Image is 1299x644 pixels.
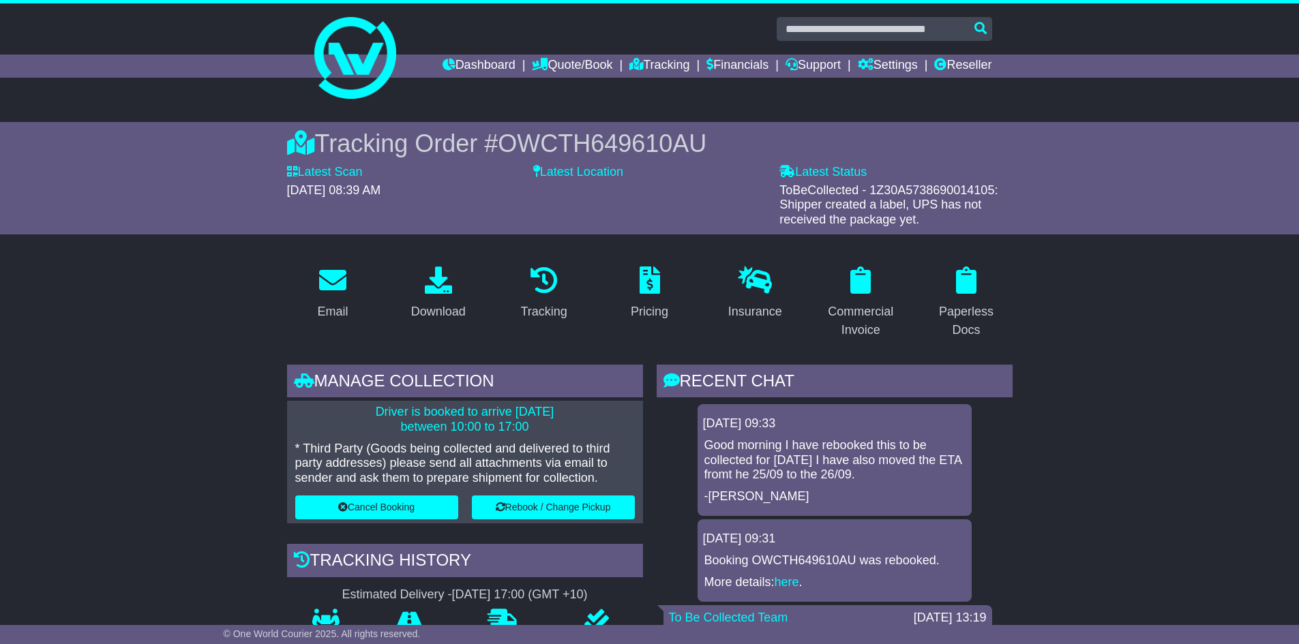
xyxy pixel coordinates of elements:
[706,55,768,78] a: Financials
[669,611,788,624] a: To Be Collected Team
[703,416,966,431] div: [DATE] 09:33
[622,262,677,326] a: Pricing
[631,303,668,321] div: Pricing
[520,303,567,321] div: Tracking
[402,262,475,326] a: Download
[511,262,576,326] a: Tracking
[411,303,466,321] div: Download
[728,303,782,321] div: Insurance
[443,55,516,78] a: Dashboard
[704,489,965,504] p: -[PERSON_NAME]
[704,575,965,590] p: More details: .
[287,183,381,197] span: [DATE] 08:39 AM
[719,262,791,326] a: Insurance
[287,544,643,581] div: Tracking history
[629,55,689,78] a: Tracking
[824,303,898,339] div: Commercial Invoice
[472,495,635,519] button: Rebook / Change Pickup
[703,532,966,547] div: [DATE] 09:31
[786,55,841,78] a: Support
[779,165,867,180] label: Latest Status
[287,587,643,602] div: Estimated Delivery -
[858,55,918,78] a: Settings
[775,575,799,589] a: here
[295,495,458,519] button: Cancel Booking
[308,262,357,326] a: Email
[914,611,987,626] div: [DATE] 13:19
[287,129,1013,158] div: Tracking Order #
[533,165,623,180] label: Latest Location
[815,262,907,344] a: Commercial Invoice
[532,55,612,78] a: Quote/Book
[921,262,1013,344] a: Paperless Docs
[704,438,965,482] p: Good morning I have rebooked this to be collected for [DATE] I have also moved the ETA fromt he 2...
[287,165,363,180] label: Latest Scan
[295,442,635,486] p: * Third Party (Goods being collected and delivered to third party addresses) please send all atta...
[657,365,1013,401] div: RECENT CHAT
[224,628,421,639] span: © One World Courier 2025. All rights reserved.
[317,303,348,321] div: Email
[704,553,965,568] p: Booking OWCTH649610AU was rebooked.
[934,55,991,78] a: Reseller
[452,587,588,602] div: [DATE] 17:00 (GMT +10)
[295,405,635,434] p: Driver is booked to arrive [DATE] between 10:00 to 17:00
[929,303,1004,339] div: Paperless Docs
[498,129,706,157] span: OWCTH649610AU
[287,365,643,401] div: Manage collection
[779,183,998,226] span: ToBeCollected - 1Z30A5738690014105: Shipper created a label, UPS has not received the package yet.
